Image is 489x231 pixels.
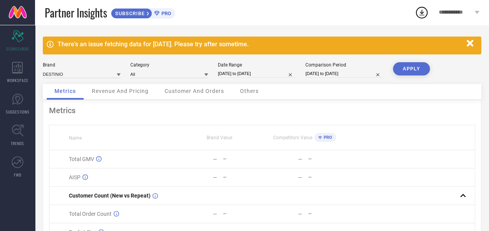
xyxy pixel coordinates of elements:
span: Customer Count (New vs Repeat) [69,192,151,199]
div: — [308,211,347,217]
span: Partner Insights [45,5,107,21]
span: PRO [322,135,332,140]
span: Name [69,135,82,141]
div: — [223,156,262,162]
div: — [223,211,262,217]
div: — [213,174,217,180]
a: SUBSCRIBEPRO [111,6,175,19]
span: Metrics [54,88,76,94]
div: — [298,156,302,162]
div: Date Range [218,62,296,68]
span: PRO [159,10,171,16]
span: Competitors Value [273,135,312,140]
span: SUGGESTIONS [6,109,30,115]
div: — [298,174,302,180]
div: — [298,211,302,217]
span: Others [240,88,259,94]
button: APPLY [393,62,430,75]
div: Brand [43,62,121,68]
span: Total GMV [69,156,94,162]
span: Total Order Count [69,211,112,217]
div: — [308,175,347,180]
div: Metrics [49,106,475,115]
div: — [223,175,262,180]
div: There's an issue fetching data for [DATE]. Please try after sometime. [58,40,463,48]
div: Comparison Period [305,62,383,68]
span: TRENDS [11,140,24,146]
span: SUBSCRIBE [111,10,147,16]
div: — [308,156,347,162]
span: WORKSPACE [7,77,28,83]
input: Select date range [218,70,296,78]
span: AISP [69,174,81,180]
input: Select comparison period [305,70,383,78]
div: — [213,211,217,217]
span: Revenue And Pricing [92,88,149,94]
div: — [213,156,217,162]
span: FWD [14,172,21,178]
span: SCORECARDS [6,46,29,52]
span: Brand Value [207,135,232,140]
div: Open download list [415,5,429,19]
span: Customer And Orders [165,88,224,94]
div: Category [130,62,208,68]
